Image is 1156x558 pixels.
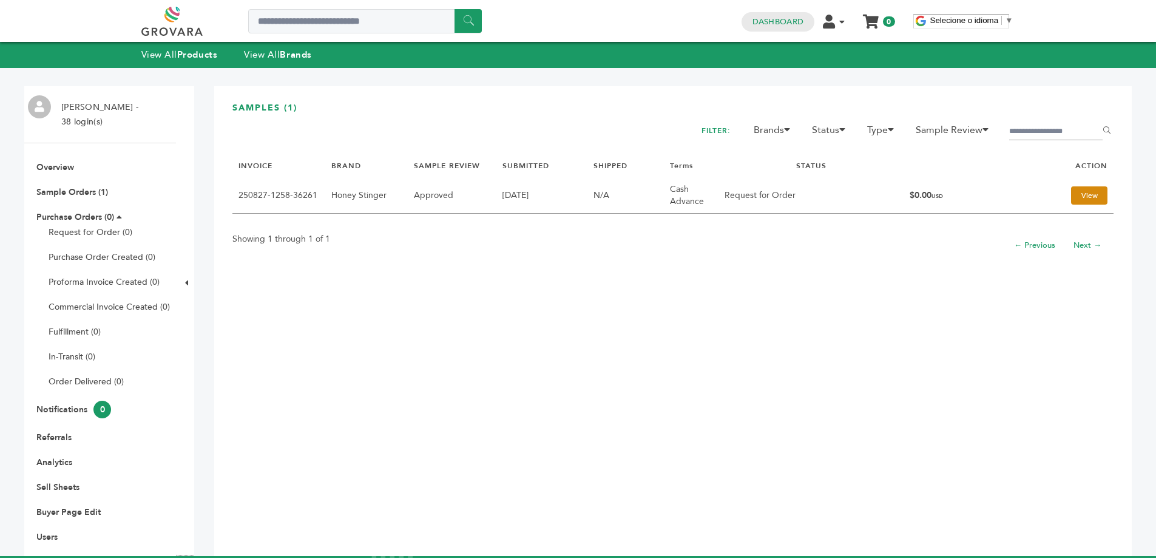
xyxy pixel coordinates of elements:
a: In-Transit (0) [49,351,95,362]
li: Brands [748,123,803,143]
span: 0 [93,401,111,418]
td: Honey Stinger [325,177,408,214]
a: Commercial Invoice Created (0) [49,301,170,313]
input: Search a product or brand... [248,9,482,33]
a: Sell Sheets [36,481,79,493]
a: Analytics [36,457,72,468]
a: INVOICE [238,161,272,171]
h2: FILTER: [701,123,731,139]
strong: Products [177,49,217,61]
li: Sample Review [910,123,1002,143]
a: Purchase Orders (0) [36,211,114,223]
a: Proforma Invoice Created (0) [49,276,160,288]
th: STATUS [718,155,904,177]
a: Overview [36,162,74,173]
a: View AllProducts [141,49,218,61]
a: Notifications0 [36,404,111,415]
strong: Brands [280,49,311,61]
span: ▼ [1005,16,1013,25]
a: SAMPLE REVIEW [414,161,480,171]
li: [PERSON_NAME] - 38 login(s) [55,100,141,129]
p: Showing 1 through 1 of 1 [232,232,330,247]
a: Terms [670,161,693,171]
a: ← Previous [1014,240,1055,251]
a: Next → [1073,240,1101,251]
a: SHIPPED [593,161,627,171]
li: Status [806,123,859,143]
a: 250827-1258-36261 [238,189,317,201]
a: My Cart [864,11,877,24]
a: View AllBrands [244,49,312,61]
img: profile.png [28,95,51,118]
a: Order Delivered (0) [49,376,124,387]
td: $0.00 [904,177,1005,214]
a: Purchase Order Created (0) [49,251,155,263]
h3: SAMPLES (1) [232,102,1114,123]
a: Sample Orders (1) [36,186,108,198]
a: BRAND [331,161,361,171]
a: Request for Order (0) [49,226,132,238]
a: Users [36,531,58,543]
td: Approved [408,177,496,214]
a: View [1071,186,1107,205]
td: N/A [587,177,664,214]
a: SUBMITTED [502,161,549,171]
span: 0 [883,16,894,27]
a: Dashboard [752,16,803,27]
th: ACTION [1006,155,1114,177]
span: Selecione o idioma [930,16,999,25]
a: Selecione o idioma​ [930,16,1013,25]
input: Filter by keywords [1009,123,1103,140]
li: Type [861,123,907,143]
td: [DATE] [496,177,587,214]
span: USD [931,192,943,200]
span: ​ [1001,16,1002,25]
td: Request for Order [718,177,904,214]
a: Buyer Page Edit [36,506,101,518]
a: Referrals [36,432,72,443]
a: Fulfillment (0) [49,326,101,338]
td: Cash Advance [664,177,718,214]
